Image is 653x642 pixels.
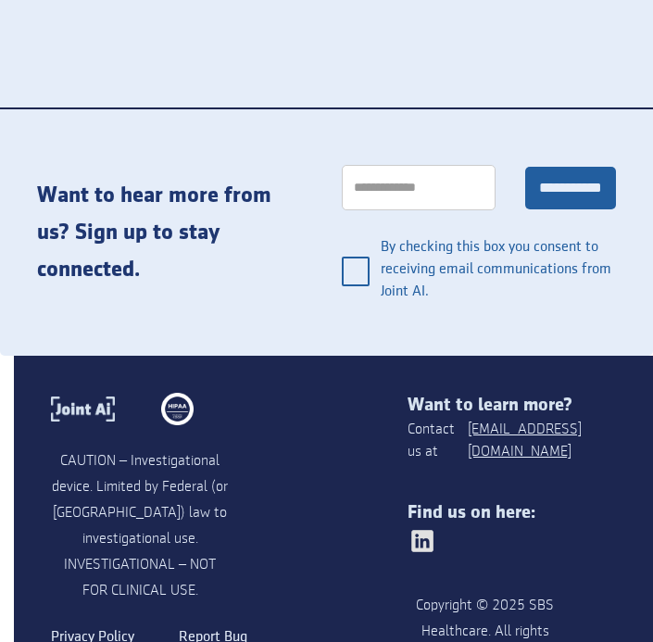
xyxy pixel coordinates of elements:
span: By checking this box you consent to receiving email communications from Joint AI. [381,225,616,314]
div: Contact us at [408,419,630,463]
form: general interest [342,146,616,319]
a: [EMAIL_ADDRESS][DOMAIN_NAME] [468,419,630,463]
div: CAUTION – Investigational device. Limited by Federal (or [GEOGRAPHIC_DATA]) law to investigationa... [51,448,229,604]
div: Want to learn more? [408,393,572,419]
div: Find us on here: [408,500,535,526]
div: Want to hear more from us? Sign up to stay connected. [37,177,305,288]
